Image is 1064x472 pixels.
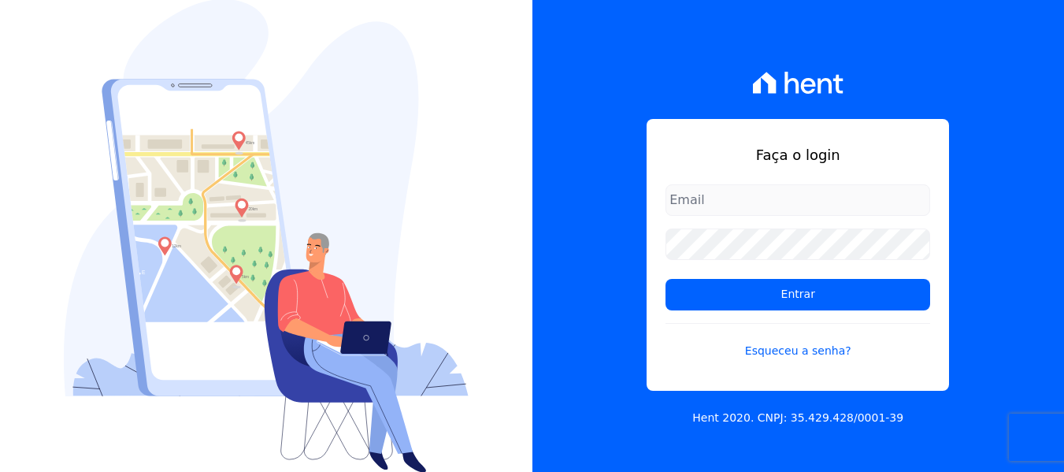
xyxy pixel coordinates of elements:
input: Entrar [665,279,930,310]
p: Hent 2020. CNPJ: 35.429.428/0001-39 [692,410,903,426]
input: Email [665,184,930,216]
h1: Faça o login [665,144,930,165]
a: Esqueceu a senha? [665,323,930,359]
